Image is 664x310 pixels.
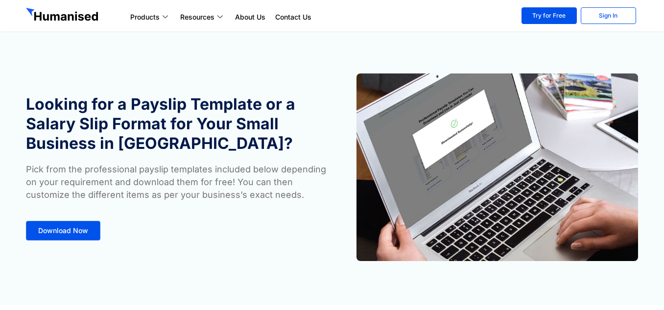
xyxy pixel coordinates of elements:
p: Pick from the professional payslip templates included below depending on your requirement and dow... [26,163,327,201]
h1: Looking for a Payslip Template or a Salary Slip Format for Your Small Business in [GEOGRAPHIC_DATA]? [26,95,327,153]
a: About Us [230,11,270,23]
a: Resources [175,11,230,23]
img: GetHumanised Logo [26,8,100,24]
a: Sign In [581,7,636,24]
a: Contact Us [270,11,316,23]
a: Try for Free [522,7,577,24]
a: Products [125,11,175,23]
span: Download Now [38,227,88,234]
a: Download Now [26,221,100,240]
